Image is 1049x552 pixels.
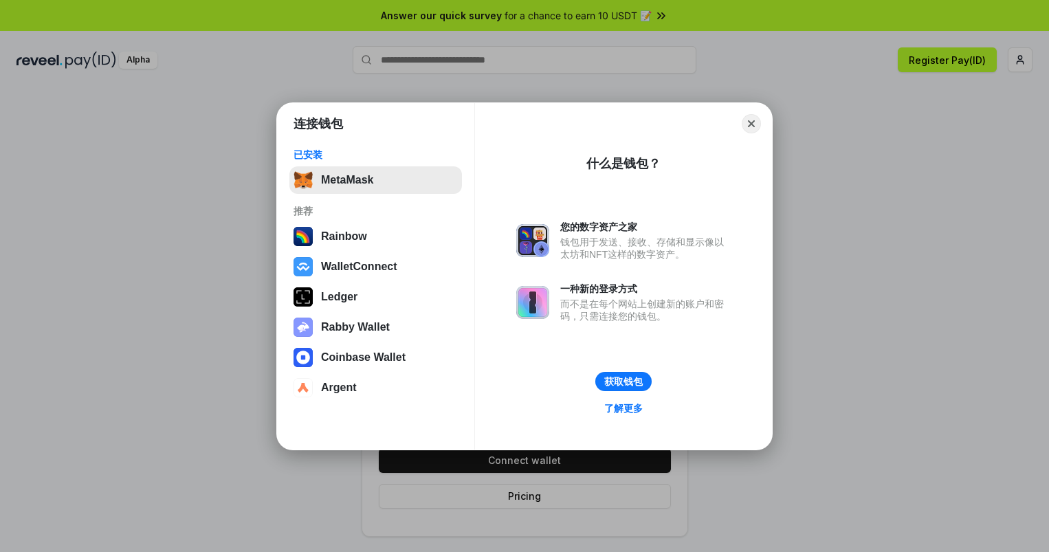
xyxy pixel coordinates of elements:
div: 已安装 [294,148,458,161]
div: WalletConnect [321,261,397,273]
div: 推荐 [294,205,458,217]
div: 一种新的登录方式 [560,283,731,295]
div: 获取钱包 [604,375,643,388]
img: svg+xml,%3Csvg%20width%3D%2228%22%20height%3D%2228%22%20viewBox%3D%220%200%2028%2028%22%20fill%3D... [294,257,313,276]
img: svg+xml,%3Csvg%20width%3D%2228%22%20height%3D%2228%22%20viewBox%3D%220%200%2028%2028%22%20fill%3D... [294,348,313,367]
button: Rabby Wallet [289,313,462,341]
h1: 连接钱包 [294,115,343,132]
div: Rabby Wallet [321,321,390,333]
img: svg+xml,%3Csvg%20width%3D%22120%22%20height%3D%22120%22%20viewBox%3D%220%200%20120%20120%22%20fil... [294,227,313,246]
div: Ledger [321,291,357,303]
img: svg+xml,%3Csvg%20fill%3D%22none%22%20height%3D%2233%22%20viewBox%3D%220%200%2035%2033%22%20width%... [294,170,313,190]
div: Coinbase Wallet [321,351,406,364]
div: Argent [321,382,357,394]
img: svg+xml,%3Csvg%20xmlns%3D%22http%3A%2F%2Fwww.w3.org%2F2000%2Fsvg%22%20fill%3D%22none%22%20viewBox... [294,318,313,337]
img: svg+xml,%3Csvg%20xmlns%3D%22http%3A%2F%2Fwww.w3.org%2F2000%2Fsvg%22%20width%3D%2228%22%20height%3... [294,287,313,307]
button: Close [742,114,761,133]
img: svg+xml,%3Csvg%20xmlns%3D%22http%3A%2F%2Fwww.w3.org%2F2000%2Fsvg%22%20fill%3D%22none%22%20viewBox... [516,286,549,319]
div: 您的数字资产之家 [560,221,731,233]
button: WalletConnect [289,253,462,280]
div: 了解更多 [604,402,643,415]
div: 钱包用于发送、接收、存储和显示像以太坊和NFT这样的数字资产。 [560,236,731,261]
button: Coinbase Wallet [289,344,462,371]
button: Ledger [289,283,462,311]
img: svg+xml,%3Csvg%20xmlns%3D%22http%3A%2F%2Fwww.w3.org%2F2000%2Fsvg%22%20fill%3D%22none%22%20viewBox... [516,224,549,257]
button: Argent [289,374,462,401]
button: MetaMask [289,166,462,194]
img: svg+xml,%3Csvg%20width%3D%2228%22%20height%3D%2228%22%20viewBox%3D%220%200%2028%2028%22%20fill%3D... [294,378,313,397]
div: 而不是在每个网站上创建新的账户和密码，只需连接您的钱包。 [560,298,731,322]
div: Rainbow [321,230,367,243]
a: 了解更多 [596,399,651,417]
button: Rainbow [289,223,462,250]
div: MetaMask [321,174,373,186]
div: 什么是钱包？ [586,155,661,172]
button: 获取钱包 [595,372,652,391]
